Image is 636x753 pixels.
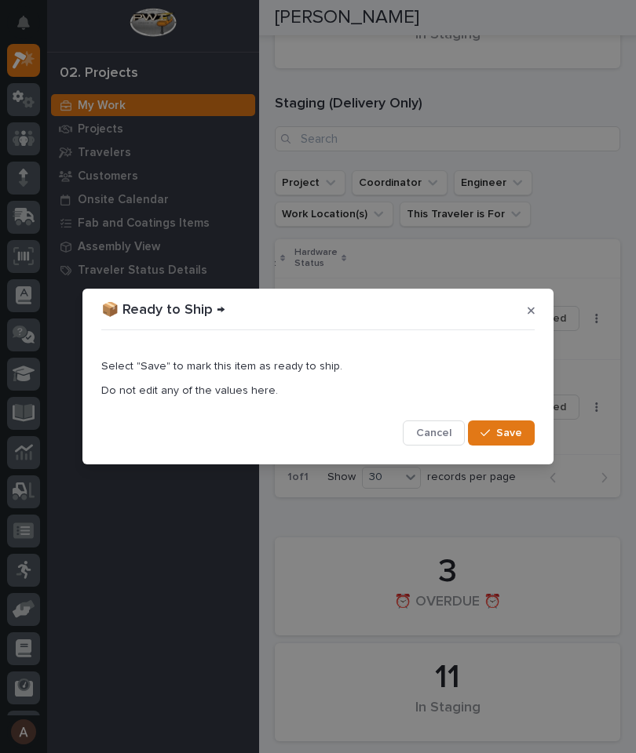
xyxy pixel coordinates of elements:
[101,302,225,319] p: 📦 Ready to Ship →
[101,360,535,373] p: Select "Save" to mark this item as ready to ship.
[101,384,535,398] p: Do not edit any of the values here.
[403,420,465,446] button: Cancel
[468,420,535,446] button: Save
[416,426,451,440] span: Cancel
[496,426,522,440] span: Save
